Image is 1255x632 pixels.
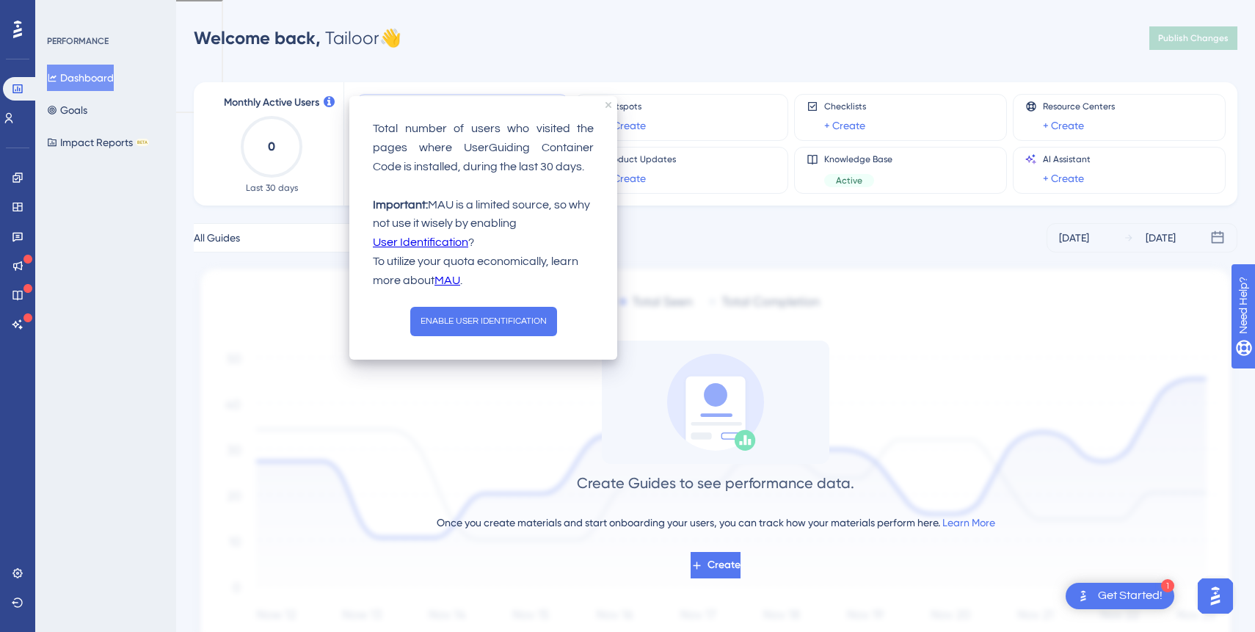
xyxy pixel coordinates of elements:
button: Goals [47,97,87,123]
span: Hotspots [605,101,646,112]
p: Total number of users who visited the pages where UserGuiding Container Code is installed, during... [373,120,594,177]
span: Checklists [824,101,866,112]
button: Dashboard [47,65,114,91]
a: + Create [1043,117,1084,134]
span: Create [707,556,741,574]
span: AI Assistant [1043,153,1091,165]
span: Welcome back, [194,27,321,48]
img: launcher-image-alternative-text [1074,587,1092,605]
div: PERFORMANCE [47,35,109,47]
a: MAU [434,272,460,291]
span: Active [836,175,862,186]
a: Learn More [942,517,995,529]
div: [DATE] [1146,229,1176,247]
span: Knowledge Base [824,153,892,165]
div: 1 [1161,579,1174,592]
div: Get Started! [1098,588,1163,604]
div: Once you create materials and start onboarding your users, you can track how your materials perfo... [437,514,995,531]
text: 0 [268,139,275,153]
button: Create [691,552,741,578]
div: Create Guides to see performance data. [577,473,854,493]
p: MAU is a limited source, so why not use it wisely by enabling ? [373,196,594,253]
a: + Create [605,170,646,187]
a: + Create [824,117,865,134]
span: Monthly Active Users [224,94,319,112]
iframe: UserGuiding AI Assistant Launcher [1193,574,1237,618]
button: Publish Changes [1149,26,1237,50]
button: ENABLE USER IDENTIFICATION [410,307,557,336]
a: + Create [605,117,646,134]
span: All Guides [194,229,240,247]
div: [DATE] [1059,229,1089,247]
span: Need Help? [34,4,92,21]
span: Product Updates [605,153,676,165]
a: + Create [1043,170,1084,187]
button: All Guides [194,223,455,253]
div: Open Get Started! checklist, remaining modules: 1 [1066,583,1174,609]
div: Tailoor 👋 [194,26,401,50]
p: To utilize your quota economically, learn more about . [373,253,594,291]
span: Last 30 days [246,182,298,194]
div: close tooltip [605,102,611,108]
strong: Important: [373,199,428,211]
a: User Identification [373,233,468,253]
div: BETA [136,139,149,146]
button: Impact ReportsBETA [47,129,149,156]
span: Resource Centers [1043,101,1115,112]
span: Publish Changes [1158,32,1229,44]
